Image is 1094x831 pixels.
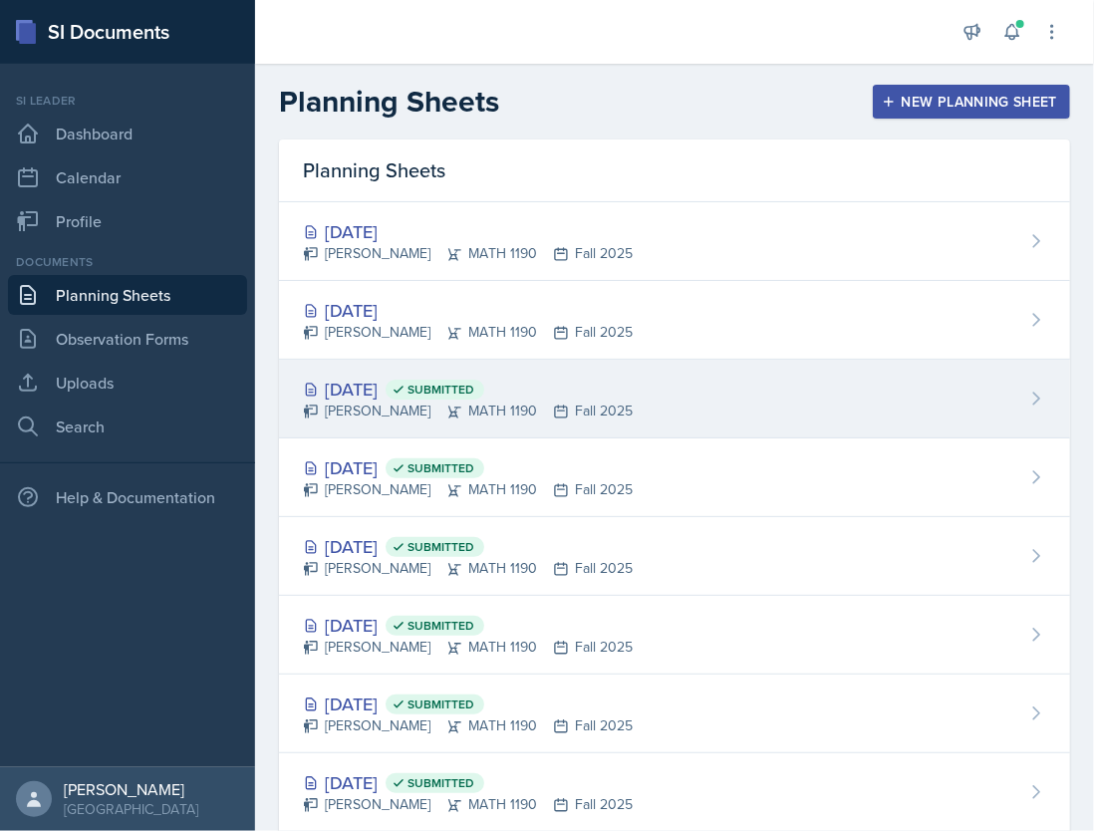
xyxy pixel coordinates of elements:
[279,202,1070,281] a: [DATE] [PERSON_NAME]MATH 1190Fall 2025
[8,407,247,446] a: Search
[303,376,633,403] div: [DATE]
[8,275,247,315] a: Planning Sheets
[408,460,474,476] span: Submitted
[279,281,1070,360] a: [DATE] [PERSON_NAME]MATH 1190Fall 2025
[8,319,247,359] a: Observation Forms
[303,637,633,658] div: [PERSON_NAME] MATH 1190 Fall 2025
[303,322,633,343] div: [PERSON_NAME] MATH 1190 Fall 2025
[408,775,474,791] span: Submitted
[408,618,474,634] span: Submitted
[886,94,1057,110] div: New Planning Sheet
[303,454,633,481] div: [DATE]
[279,675,1070,753] a: [DATE] Submitted [PERSON_NAME]MATH 1190Fall 2025
[8,92,247,110] div: Si leader
[873,85,1070,119] button: New Planning Sheet
[8,363,247,403] a: Uploads
[303,769,633,796] div: [DATE]
[408,382,474,398] span: Submitted
[303,794,633,815] div: [PERSON_NAME] MATH 1190 Fall 2025
[303,243,633,264] div: [PERSON_NAME] MATH 1190 Fall 2025
[408,696,474,712] span: Submitted
[279,596,1070,675] a: [DATE] Submitted [PERSON_NAME]MATH 1190Fall 2025
[279,360,1070,438] a: [DATE] Submitted [PERSON_NAME]MATH 1190Fall 2025
[64,779,198,799] div: [PERSON_NAME]
[8,114,247,153] a: Dashboard
[279,84,499,120] h2: Planning Sheets
[8,201,247,241] a: Profile
[8,253,247,271] div: Documents
[303,218,633,245] div: [DATE]
[303,401,633,421] div: [PERSON_NAME] MATH 1190 Fall 2025
[279,139,1070,202] div: Planning Sheets
[303,715,633,736] div: [PERSON_NAME] MATH 1190 Fall 2025
[408,539,474,555] span: Submitted
[64,799,198,819] div: [GEOGRAPHIC_DATA]
[279,438,1070,517] a: [DATE] Submitted [PERSON_NAME]MATH 1190Fall 2025
[279,517,1070,596] a: [DATE] Submitted [PERSON_NAME]MATH 1190Fall 2025
[303,612,633,639] div: [DATE]
[8,477,247,517] div: Help & Documentation
[303,297,633,324] div: [DATE]
[8,157,247,197] a: Calendar
[303,558,633,579] div: [PERSON_NAME] MATH 1190 Fall 2025
[303,533,633,560] div: [DATE]
[303,479,633,500] div: [PERSON_NAME] MATH 1190 Fall 2025
[303,691,633,717] div: [DATE]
